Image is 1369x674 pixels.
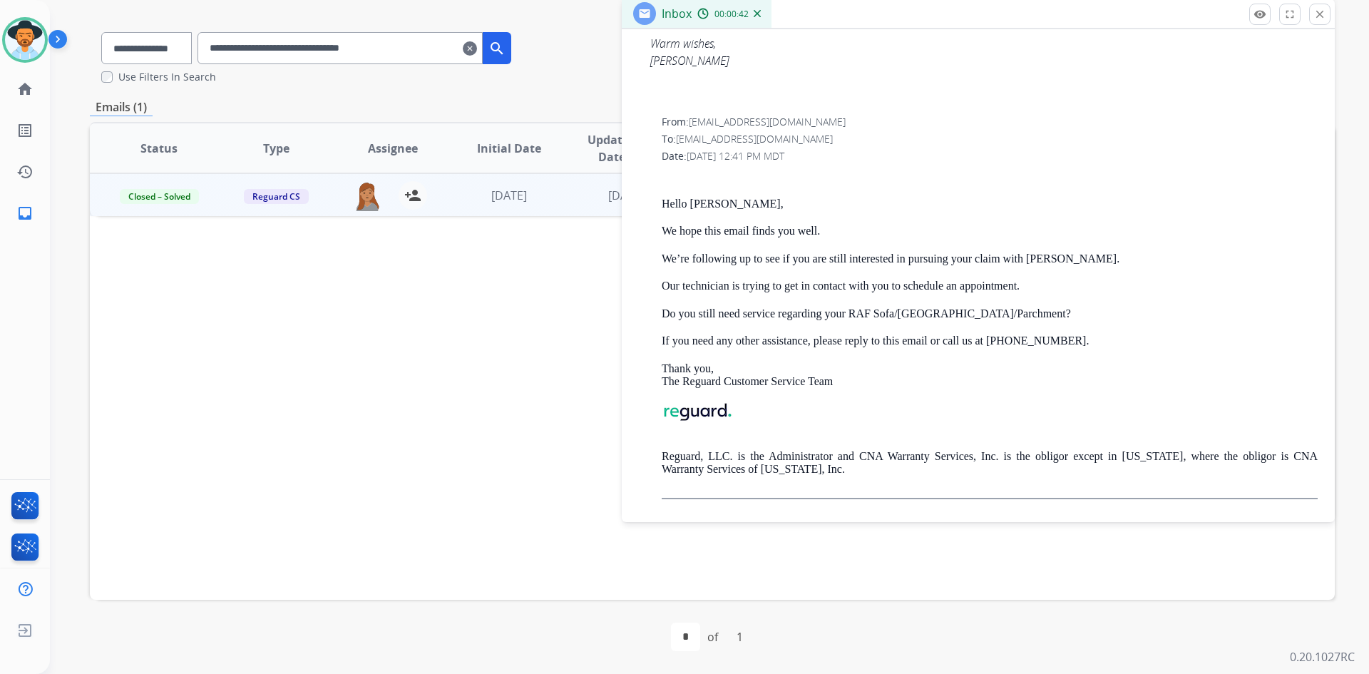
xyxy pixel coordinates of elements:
p: Do you still need service regarding your RAF Sofa/[GEOGRAPHIC_DATA]/Parchment? [662,307,1318,320]
label: Use Filters In Search [118,70,216,84]
span: [DATE] 12:41 PM MDT [687,149,784,163]
mat-icon: inbox [16,205,34,222]
span: Type [263,140,289,157]
p: Our technician is trying to get in contact with you to schedule an appointment. [662,280,1318,292]
p: Hello [PERSON_NAME], [662,198,1318,210]
span: Inbox [662,6,692,21]
p: Emails (1) [90,98,153,116]
mat-icon: search [488,40,506,57]
i: Warm wishes, [650,36,717,51]
mat-icon: remove_red_eye [1253,8,1266,21]
img: Reguard+Logotype+Color_WBG_S.png [662,402,733,422]
mat-icon: home [16,81,34,98]
div: 1 [725,623,754,651]
span: Reguard CS [244,189,309,204]
span: [EMAIL_ADDRESS][DOMAIN_NAME] [689,115,846,128]
img: avatar [5,20,45,60]
p: If you need any other assistance, please reply to this email or call us at [PHONE_NUMBER]. [662,335,1318,347]
p: Thank you, The Reguard Customer Service Team [662,362,1318,389]
mat-icon: history [16,163,34,180]
img: agent-avatar [353,181,381,211]
span: Updated Date [580,131,645,165]
p: We hope this email finds you well. [662,225,1318,238]
mat-icon: list_alt [16,122,34,139]
i: [PERSON_NAME] [650,53,729,68]
span: [DATE] [608,188,644,203]
p: 0.20.1027RC [1290,648,1355,665]
span: Assignee [368,140,418,157]
p: We’re following up to see if you are still interested in pursuing your claim with [PERSON_NAME]. [662,252,1318,265]
div: From: [662,115,1318,129]
div: Date: [662,149,1318,163]
div: For appointment scheduling they can call me at [PHONE_NUMBER] or text or email to this address. T... [650,1,1318,69]
div: of [707,628,718,645]
div: To: [662,132,1318,146]
p: Reguard, LLC. is the Administrator and CNA Warranty Services, Inc. is the obligor except in [US_S... [662,450,1318,476]
mat-icon: close [1313,8,1326,21]
mat-icon: fullscreen [1283,8,1296,21]
mat-icon: person_add [404,187,421,204]
span: [EMAIL_ADDRESS][DOMAIN_NAME] [676,132,833,145]
span: Initial Date [477,140,541,157]
span: Status [140,140,178,157]
span: Closed – Solved [120,189,199,204]
span: [DATE] [491,188,527,203]
mat-icon: clear [463,40,477,57]
span: 00:00:42 [714,9,749,20]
